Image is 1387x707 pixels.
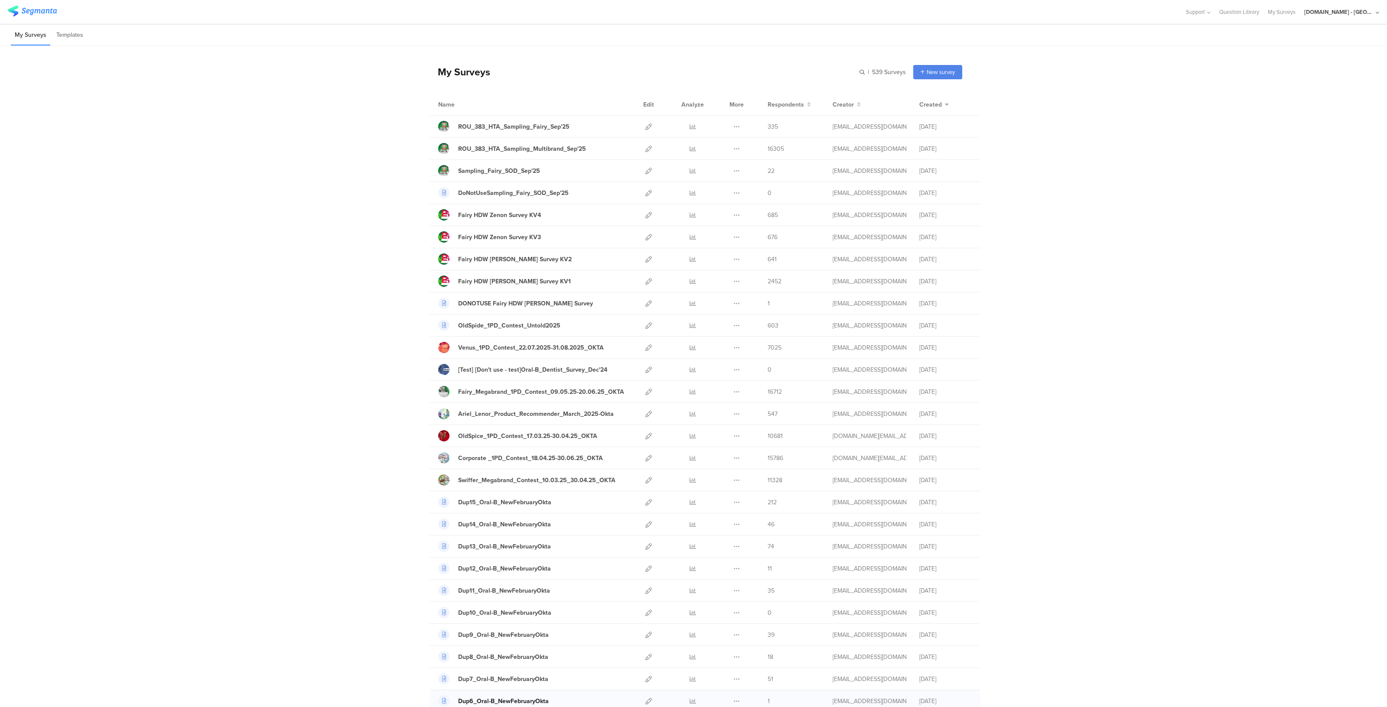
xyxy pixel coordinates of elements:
span: 11 [768,564,772,573]
span: 641 [768,255,777,264]
a: Dup8_Oral-B_NewFebruaryOkta [438,651,548,662]
div: gheorghe.a.4@pg.com [833,233,906,242]
a: Ariel_Lenor_Product_Recommender_March_2025-Okta [438,408,614,419]
div: jansson.cj@pg.com [833,476,906,485]
div: Ariel_Lenor_Product_Recommender_March_2025-Okta [458,409,614,418]
div: bruma.lb@pg.com [833,454,906,463]
span: 676 [768,233,778,242]
div: My Surveys [429,65,490,79]
span: 16305 [768,144,784,153]
div: jansson.cj@pg.com [833,387,906,396]
div: Dup9_Oral-B_NewFebruaryOkta [458,630,549,639]
span: 547 [768,409,778,418]
span: 16712 [768,387,782,396]
div: [DATE] [919,675,971,684]
div: [DATE] [919,211,971,220]
a: DONOTUSE Fairy HDW [PERSON_NAME] Survey [438,298,593,309]
div: OldSpide_1PD_Contest_Untold2025 [458,321,560,330]
div: [DATE] [919,365,971,374]
div: Dup11_Oral-B_NewFebruaryOkta [458,586,550,595]
button: Created [919,100,949,109]
div: Edit [639,94,658,115]
span: | [866,68,870,77]
div: [DATE] [919,233,971,242]
div: [DATE] [919,277,971,286]
span: 0 [768,365,772,374]
a: Dup6_Oral-B_NewFebruaryOkta [438,695,549,707]
span: 35 [768,586,775,595]
div: Dup10_Oral-B_NewFebruaryOkta [458,608,551,617]
a: Swiffer_Megabrand_Contest_10.03.25_30.04.25_OKTA [438,474,615,486]
div: stavrositu.m@pg.com [833,652,906,662]
div: gheorghe.a.4@pg.com [833,211,906,220]
a: Dup12_Oral-B_NewFebruaryOkta [438,563,551,574]
div: Dup14_Oral-B_NewFebruaryOkta [458,520,551,529]
button: Creator [833,100,861,109]
a: Dup13_Oral-B_NewFebruaryOkta [438,541,551,552]
div: stavrositu.m@pg.com [833,498,906,507]
div: [DATE] [919,343,971,352]
div: [DATE] [919,498,971,507]
div: [DATE] [919,608,971,617]
span: Respondents [768,100,804,109]
div: DoNotUseSampling_Fairy_SOD_Sep'25 [458,188,569,198]
div: Name [438,100,490,109]
span: 603 [768,321,778,330]
div: Fairy HDW Zenon Survey KV3 [458,233,541,242]
div: [DATE] [919,454,971,463]
div: Venus_1PD_Contest_22.07.2025-31.08.2025_OKTA [458,343,604,352]
div: Dup12_Oral-B_NewFebruaryOkta [458,564,551,573]
div: ROU_383_HTA_Sampling_Multibrand_Sep'25 [458,144,586,153]
li: Templates [52,25,87,45]
div: [DATE] [919,409,971,418]
div: [DATE] [919,520,971,529]
div: gheorghe.a.4@pg.com [833,277,906,286]
a: OldSpice_1PD_Contest_17.03.25-30.04.25_OKTA [438,430,597,441]
span: 18 [768,652,773,662]
img: segmanta logo [8,6,57,16]
div: gheorghe.a.4@pg.com [833,122,906,131]
div: More [727,94,746,115]
span: 685 [768,211,778,220]
span: Created [919,100,942,109]
a: ROU_383_HTA_Sampling_Fairy_Sep'25 [438,121,570,132]
a: Fairy HDW [PERSON_NAME] Survey KV1 [438,276,571,287]
a: Sampling_Fairy_SOD_Sep'25 [438,165,540,176]
div: stavrositu.m@pg.com [833,586,906,595]
div: [DATE] [919,144,971,153]
div: [DATE] [919,476,971,485]
span: 46 [768,520,775,529]
div: stavrositu.m@pg.com [833,564,906,573]
div: Dup7_Oral-B_NewFebruaryOkta [458,675,548,684]
div: [DATE] [919,166,971,175]
div: Dup6_Oral-B_NewFebruaryOkta [458,697,549,706]
div: Fairy HDW Zenon Survey KV2 [458,255,572,264]
div: [DATE] [919,299,971,308]
div: Corporate _1PD_Contest_18.04.25-30.06.25_OKTA [458,454,603,463]
a: Venus_1PD_Contest_22.07.2025-31.08.2025_OKTA [438,342,604,353]
div: [DATE] [919,697,971,706]
div: [DATE] [919,321,971,330]
div: [DATE] [919,542,971,551]
div: Dup13_Oral-B_NewFebruaryOkta [458,542,551,551]
a: Corporate _1PD_Contest_18.04.25-30.06.25_OKTA [438,452,603,464]
span: 22 [768,166,775,175]
a: Fairy HDW Zenon Survey KV3 [438,231,541,243]
div: stavrositu.m@pg.com [833,542,906,551]
div: [DATE] [919,188,971,198]
div: stavrositu.m@pg.com [833,520,906,529]
span: Support [1186,8,1205,16]
div: bruma.lb@pg.com [833,431,906,441]
span: 1 [768,299,770,308]
span: 1 [768,697,770,706]
div: gheorghe.a.4@pg.com [833,299,906,308]
button: Respondents [768,100,811,109]
div: betbeder.mb@pg.com [833,409,906,418]
a: [Test] [Don't use - test]Oral-B_Dentist_Survey_Dec'24 [438,364,607,375]
div: gheorghe.a.4@pg.com [833,144,906,153]
div: Fairy HDW Zenon Survey KV1 [458,277,571,286]
div: [DATE] [919,652,971,662]
span: 539 Surveys [872,68,906,77]
span: 10681 [768,431,783,441]
div: gheorghe.a.4@pg.com [833,166,906,175]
